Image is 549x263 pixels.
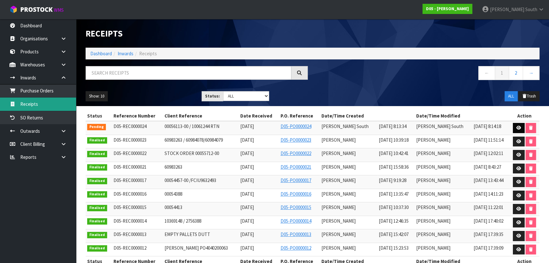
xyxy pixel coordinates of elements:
nav: Page navigation [317,66,539,82]
span: [DATE] 12:02:11 [474,150,503,156]
a: D05-PO0000021 [281,164,311,170]
span: [DATE] 14:11:23 [474,191,503,197]
span: [DATE] [240,218,254,224]
span: [DATE] 13:43:44 [474,177,503,183]
img: cube-alt.png [10,5,17,13]
span: [PERSON_NAME] [321,218,355,224]
th: Date/Time Modified [415,111,509,121]
span: D05-REC0000013 [113,231,146,237]
span: [DATE] [240,123,254,129]
span: [DATE] [240,164,254,170]
span: [PERSON_NAME] [321,137,355,143]
a: D05-PO0000017 [281,177,311,183]
span: [PERSON_NAME] [416,218,450,224]
span: [PERSON_NAME] [490,6,524,12]
span: [DATE] 15:58:36 [379,164,409,170]
span: [PERSON_NAME] [321,164,355,170]
a: 1 [495,66,509,80]
span: [DATE] [240,150,254,156]
a: D05-PO0000014 [281,218,311,224]
span: D05-REC0000014 [113,218,146,224]
span: [DATE] 17:39:35 [474,231,503,237]
button: Trash [518,91,539,101]
button: ALL [505,91,518,101]
span: D05-REC0000016 [113,191,146,197]
a: ← [478,66,495,80]
th: Date Received [239,111,279,121]
span: [PERSON_NAME] [416,245,450,251]
span: [PERSON_NAME] [321,231,355,237]
strong: D05 - [PERSON_NAME] [426,6,469,11]
span: [DATE] [240,137,254,143]
span: Finalised [87,245,107,252]
a: D05-PO0000013 [281,231,311,237]
span: D05-REC0000023 [113,137,146,143]
span: Pending [87,124,106,130]
span: [DATE] 11:51:14 [474,137,503,143]
span: [PERSON_NAME] [416,231,450,237]
span: [DATE] 8:43:27 [474,164,501,170]
span: [DATE] 15:23:53 [379,245,409,251]
span: [PERSON_NAME] [416,150,450,156]
span: [PERSON_NAME] [321,204,355,210]
span: [DATE] 17:39:09 [474,245,503,251]
span: [DATE] [240,204,254,210]
a: D05-PO0000016 [281,191,311,197]
span: EMPTY PALLETS DUTT [165,231,210,237]
span: [PERSON_NAME] [321,150,355,156]
span: [DATE] 15:42:07 [379,231,409,237]
input: Search receipts [86,66,291,80]
a: D05 - [PERSON_NAME] [423,4,472,14]
span: [DATE] 10:39:18 [379,137,409,143]
span: D05-REC0000021 [113,164,146,170]
span: [PERSON_NAME] [416,204,450,210]
span: South [525,6,537,12]
span: [PERSON_NAME] [416,177,450,183]
span: Finalised [87,164,107,171]
span: D05-REC0000012 [113,245,146,251]
th: Status [86,111,112,121]
span: [PERSON_NAME] [321,177,355,183]
span: STOCK ORDER 00055712-00 [165,150,219,156]
span: [DATE] 11:22:01 [474,204,503,210]
th: Date/Time Created [320,111,414,121]
span: Finalised [87,232,107,238]
span: [DATE] 8:13:34 [379,123,406,129]
span: [DATE] 12:46:35 [379,218,409,224]
span: [PERSON_NAME] PO4040200063 [165,245,228,251]
th: Client Reference [163,111,239,121]
a: D05-PO0000012 [281,245,311,251]
span: Finalised [87,178,107,184]
a: D05-PO0000022 [281,150,311,156]
span: Finalised [87,191,107,198]
span: [PERSON_NAME] [321,245,355,251]
a: D05-PO0000015 [281,204,311,210]
span: [DATE] [240,191,254,197]
span: 60983263 [165,164,182,170]
span: Finalised [87,151,107,157]
th: Action [509,111,539,121]
span: ProStock [20,5,53,14]
span: 00054413 [165,204,182,210]
a: Inwards [118,51,133,57]
span: [DATE] 13:35:47 [379,191,409,197]
span: [DATE] 10:42:41 [379,150,409,156]
a: → [523,66,539,80]
span: 00054388 [165,191,182,197]
span: [DATE] 9:19:28 [379,177,406,183]
span: Finalised [87,205,107,211]
span: D05-REC0000022 [113,150,146,156]
span: 60983263 / 60984078/60984079 [165,137,223,143]
a: 2 [509,66,523,80]
span: [DATE] 17:40:02 [474,218,503,224]
small: WMS [54,7,64,13]
span: Finalised [87,137,107,144]
span: [PERSON_NAME] [416,191,450,197]
a: Dashboard [90,51,112,57]
th: Reference Number [112,111,163,121]
button: Show: 10 [86,91,108,101]
span: D05-REC0000015 [113,204,146,210]
h1: Receipts [86,29,308,38]
span: 00056113-00 / 10061244 RTN [165,123,219,129]
strong: Status: [205,93,220,99]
